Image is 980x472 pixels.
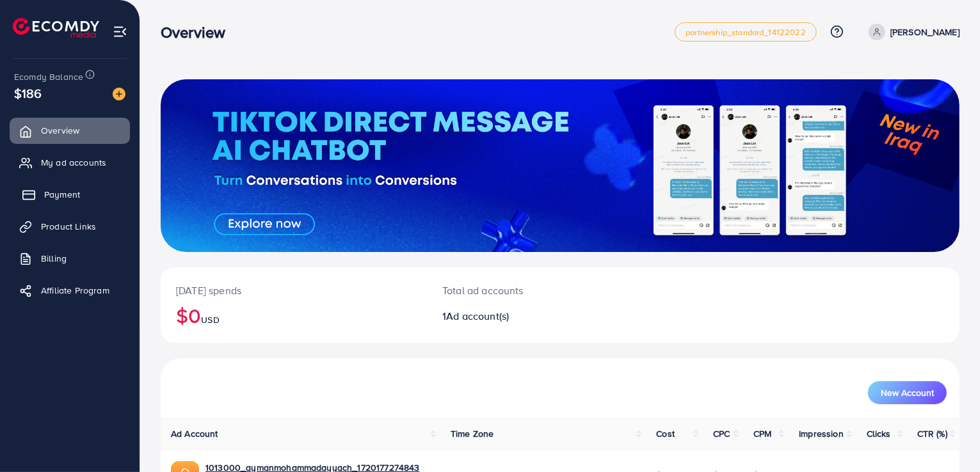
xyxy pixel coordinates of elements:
[41,252,67,265] span: Billing
[113,24,127,39] img: menu
[13,18,99,38] img: logo
[867,427,891,440] span: Clicks
[10,246,130,271] a: Billing
[442,310,611,322] h2: 1
[44,188,80,201] span: Payment
[41,156,106,169] span: My ad accounts
[161,23,236,42] h3: Overview
[799,427,844,440] span: Impression
[10,214,130,239] a: Product Links
[14,70,83,83] span: Ecomdy Balance
[10,182,130,207] a: Payment
[917,427,947,440] span: CTR (%)
[753,427,771,440] span: CPM
[10,118,130,143] a: Overview
[41,284,109,297] span: Affiliate Program
[10,150,130,175] a: My ad accounts
[451,427,494,440] span: Time Zone
[446,309,509,323] span: Ad account(s)
[41,220,96,233] span: Product Links
[686,28,806,36] span: partnership_standard_14122022
[675,22,817,42] a: partnership_standard_14122022
[890,24,960,40] p: [PERSON_NAME]
[176,303,412,327] h2: $0
[14,84,42,102] span: $186
[176,283,412,298] p: [DATE] spends
[171,427,218,440] span: Ad Account
[926,414,970,462] iframe: Chat
[864,24,960,40] a: [PERSON_NAME]
[442,283,611,298] p: Total ad accounts
[201,313,219,326] span: USD
[713,427,730,440] span: CPC
[868,381,947,404] button: New Account
[10,278,130,303] a: Affiliate Program
[113,88,125,100] img: image
[41,124,79,137] span: Overview
[656,427,675,440] span: Cost
[881,388,934,397] span: New Account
